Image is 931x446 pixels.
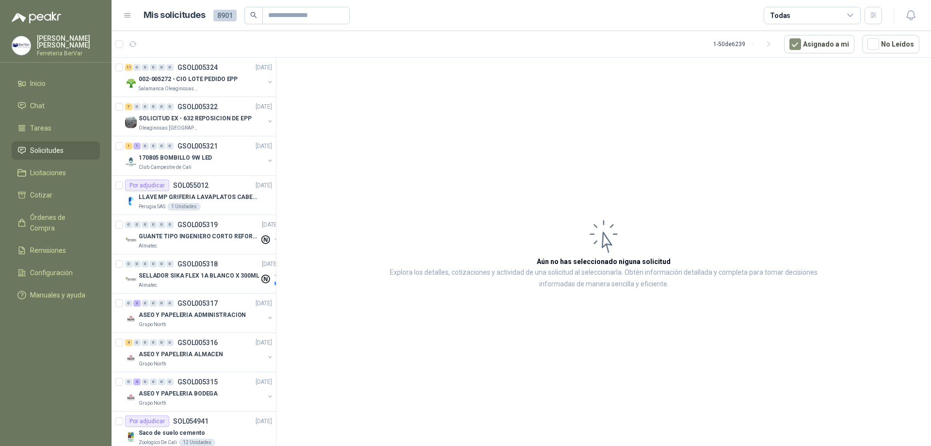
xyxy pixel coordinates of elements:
[262,220,278,230] p: [DATE]
[139,242,157,250] p: Almatec
[139,350,223,359] p: ASEO Y PAPELERIA ALMACEN
[142,339,149,346] div: 0
[150,379,157,385] div: 0
[125,376,274,407] a: 0 4 0 0 0 0 GSOL005315[DATE] Company LogoASEO Y PAPELERIA BODEGAGrupo North
[133,64,141,71] div: 0
[177,339,218,346] p: GSOL005316
[133,103,141,110] div: 0
[150,221,157,228] div: 0
[12,12,61,23] img: Logo peakr
[125,143,132,149] div: 1
[142,221,149,228] div: 0
[125,415,169,427] div: Por adjudicar
[158,64,165,71] div: 0
[150,143,157,149] div: 0
[177,300,218,307] p: GSOL005317
[30,290,85,300] span: Manuales y ayuda
[158,300,165,307] div: 0
[158,221,165,228] div: 0
[166,261,174,267] div: 0
[150,300,157,307] div: 0
[862,35,919,53] button: No Leídos
[142,103,149,110] div: 0
[139,399,166,407] p: Grupo North
[12,208,100,237] a: Órdenes de Compra
[12,36,31,55] img: Company Logo
[166,300,174,307] div: 0
[713,36,776,52] div: 1 - 50 de 6239
[158,143,165,149] div: 0
[30,123,51,133] span: Tareas
[213,10,237,21] span: 8901
[158,339,165,346] div: 0
[125,62,274,93] a: 11 0 0 0 0 0 GSOL005324[DATE] Company Logo002-005272 - CIO LOTE PEDIDO EPPSalamanca Oleaginosas SAS
[256,299,272,308] p: [DATE]
[125,258,280,289] a: 0 0 0 0 0 0 GSOL005318[DATE] Company LogoSELLADOR SIKA FLEX 1A BLANCO X 300MLAlmatec
[177,103,218,110] p: GSOL005322
[125,274,137,285] img: Company Logo
[177,261,218,267] p: GSOL005318
[125,339,132,346] div: 4
[125,431,137,443] img: Company Logo
[125,234,137,246] img: Company Logo
[30,100,45,111] span: Chat
[125,101,274,132] a: 7 0 0 0 0 0 GSOL005322[DATE] Company LogoSOLICITUD EX - 632 REPOSICION DE EPPOleaginosas [GEOGRAP...
[30,78,46,89] span: Inicio
[125,337,274,368] a: 4 0 0 0 0 0 GSOL005316[DATE] Company LogoASEO Y PAPELERIA ALMACENGrupo North
[166,221,174,228] div: 0
[139,281,157,289] p: Almatec
[12,264,100,282] a: Configuración
[139,271,259,281] p: SELLADOR SIKA FLEX 1A BLANCO X 300ML
[12,286,100,304] a: Manuales y ayuda
[125,195,137,207] img: Company Logo
[150,339,157,346] div: 0
[125,156,137,167] img: Company Logo
[373,267,834,290] p: Explora los detalles, cotizaciones y actividad de una solicitud al seleccionarla. Obtén informaci...
[256,63,272,72] p: [DATE]
[125,140,274,171] a: 1 1 0 0 0 0 GSOL005321[DATE] Company Logo170805 BOMBILLO 9W LEDClub Campestre de Cali
[12,186,100,204] a: Cotizar
[30,190,52,200] span: Cotizar
[125,64,132,71] div: 11
[250,12,257,18] span: search
[139,164,192,171] p: Club Campestre de Cali
[12,119,100,137] a: Tareas
[173,182,209,189] p: SOL055012
[12,97,100,115] a: Chat
[12,164,100,182] a: Licitaciones
[770,10,790,21] div: Todas
[125,180,169,191] div: Por adjudicar
[142,143,149,149] div: 0
[256,181,272,190] p: [DATE]
[177,379,218,385] p: GSOL005315
[142,64,149,71] div: 0
[30,212,91,233] span: Órdenes de Compra
[125,313,137,325] img: Company Logo
[784,35,854,53] button: Asignado a mi
[30,145,64,156] span: Solicitudes
[139,311,246,320] p: ASEO Y PAPELERIA ADMINISTRACION
[150,64,157,71] div: 0
[133,339,141,346] div: 0
[177,64,218,71] p: GSOL005324
[537,256,671,267] h3: Aún no has seleccionado niguna solicitud
[133,143,141,149] div: 1
[139,124,200,132] p: Oleaginosas [GEOGRAPHIC_DATA][PERSON_NAME]
[125,219,280,250] a: 0 0 0 0 0 0 GSOL005319[DATE] Company LogoGUANTE TIPO INGENIERO CORTO REFORZADOAlmatec
[12,74,100,93] a: Inicio
[150,261,157,267] div: 0
[125,352,137,364] img: Company Logo
[112,176,276,215] a: Por adjudicarSOL055012[DATE] Company LogoLLAVE MP GRIFERIA LAVAPLATOS CABEZA EXTRAIBLEPerugia SAS...
[262,260,278,269] p: [DATE]
[167,203,201,211] div: 1 Unidades
[125,300,132,307] div: 0
[166,339,174,346] div: 0
[37,50,100,56] p: Ferreteria BerVar
[139,193,259,202] p: LLAVE MP GRIFERIA LAVAPLATOS CABEZA EXTRAIBLE
[139,85,200,93] p: Salamanca Oleaginosas SAS
[139,321,166,329] p: Grupo North
[142,300,149,307] div: 0
[30,245,66,256] span: Remisiones
[139,114,252,123] p: SOLICITUD EX - 632 REPOSICION DE EPP
[166,143,174,149] div: 0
